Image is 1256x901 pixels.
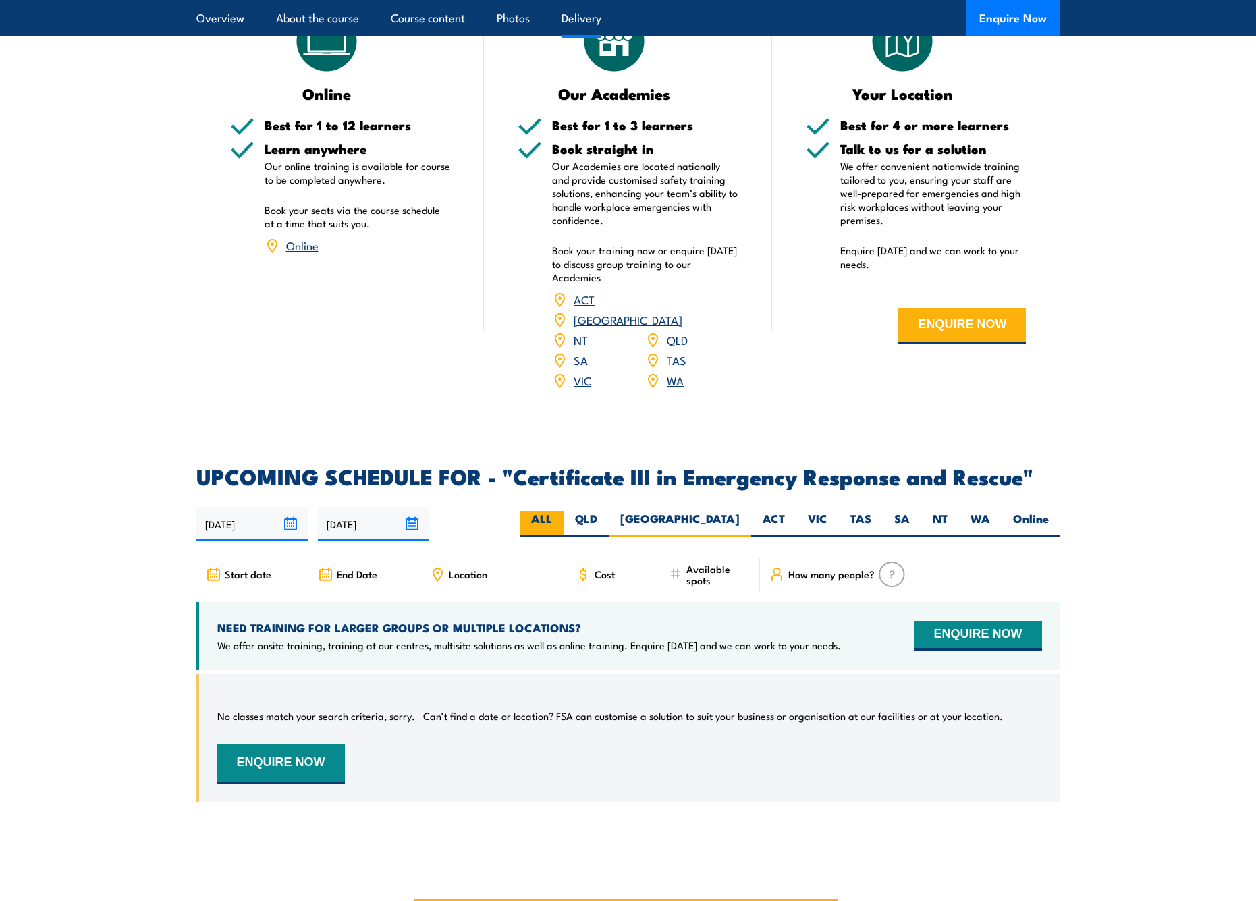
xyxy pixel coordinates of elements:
[609,511,751,537] label: [GEOGRAPHIC_DATA]
[595,568,615,580] span: Cost
[839,511,883,537] label: TAS
[552,244,738,284] p: Book your training now or enquire [DATE] to discuss group training to our Academies
[449,568,487,580] span: Location
[806,86,1000,101] h3: Your Location
[788,568,875,580] span: How many people?
[840,142,1027,155] h5: Talk to us for a solution
[574,352,588,368] a: SA
[265,142,451,155] h5: Learn anywhere
[564,511,609,537] label: QLD
[667,372,684,388] a: WA
[520,511,564,537] label: ALL
[265,119,451,132] h5: Best for 1 to 12 learners
[921,511,959,537] label: NT
[337,568,377,580] span: End Date
[959,511,1002,537] label: WA
[217,709,415,723] p: No classes match your search criteria, sorry.
[840,159,1027,227] p: We offer convenient nationwide training tailored to you, ensuring your staff are well-prepared fo...
[914,621,1041,651] button: ENQUIRE NOW
[265,159,451,186] p: Our online training is available for course to be completed anywhere.
[840,119,1027,132] h5: Best for 4 or more learners
[318,507,429,541] input: To date
[230,86,424,101] h3: Online
[225,568,271,580] span: Start date
[286,237,319,253] a: Online
[217,620,841,635] h4: NEED TRAINING FOR LARGER GROUPS OR MULTIPLE LOCATIONS?
[552,159,738,227] p: Our Academies are located nationally and provide customised safety training solutions, enhancing ...
[196,507,308,541] input: From date
[423,709,1003,723] p: Can’t find a date or location? FSA can customise a solution to suit your business or organisation...
[217,638,841,652] p: We offer onsite training, training at our centres, multisite solutions as well as online training...
[552,142,738,155] h5: Book straight in
[518,86,711,101] h3: Our Academies
[840,244,1027,271] p: Enquire [DATE] and we can work to your needs.
[265,203,451,230] p: Book your seats via the course schedule at a time that suits you.
[751,511,796,537] label: ACT
[686,563,750,586] span: Available spots
[574,372,591,388] a: VIC
[574,311,682,327] a: [GEOGRAPHIC_DATA]
[667,352,686,368] a: TAS
[552,119,738,132] h5: Best for 1 to 3 learners
[574,331,588,348] a: NT
[898,308,1026,344] button: ENQUIRE NOW
[1002,511,1060,537] label: Online
[796,511,839,537] label: VIC
[196,466,1060,485] h2: UPCOMING SCHEDULE FOR - "Certificate III in Emergency Response and Rescue"
[883,511,921,537] label: SA
[574,291,595,307] a: ACT
[217,744,345,784] button: ENQUIRE NOW
[667,331,688,348] a: QLD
